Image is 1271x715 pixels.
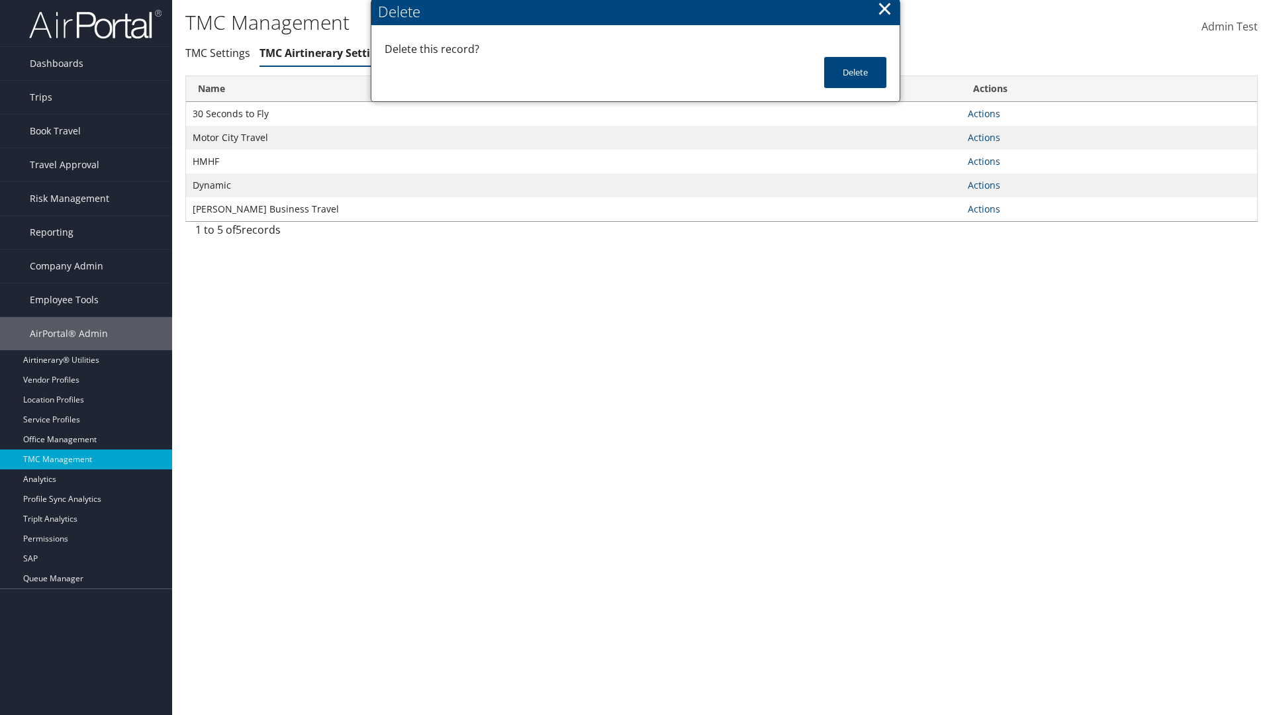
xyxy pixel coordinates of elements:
img: airportal-logo.png [29,9,162,40]
a: Actions [968,203,1000,215]
span: Admin Test [1201,19,1258,34]
a: TMC Airtinerary Settings [259,46,389,60]
a: Actions [968,107,1000,120]
th: Actions [961,76,1257,102]
span: Travel Approval [30,148,99,181]
td: 30 Seconds to Fly [186,102,961,126]
span: Book Travel [30,115,81,148]
span: 5 [236,222,242,237]
th: Name: activate to sort column ascending [186,76,961,102]
td: HMHF [186,150,961,173]
a: Actions [968,131,1000,144]
div: Delete this record? [385,41,886,57]
span: Reporting [30,216,73,249]
span: Trips [30,81,52,114]
td: [PERSON_NAME] Business Travel [186,197,961,221]
div: Delete [378,1,900,22]
a: TMC Settings [185,46,250,60]
button: Delete [824,57,886,88]
div: 1 to 5 of records [195,222,444,244]
a: Admin Test [1201,7,1258,48]
span: Company Admin [30,250,103,283]
span: Dashboards [30,47,83,80]
span: Employee Tools [30,283,99,316]
span: Risk Management [30,182,109,215]
a: Actions [968,179,1000,191]
a: Actions [968,155,1000,167]
span: AirPortal® Admin [30,317,108,350]
td: Motor City Travel [186,126,961,150]
h1: TMC Management [185,9,900,36]
td: Dynamic [186,173,961,197]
